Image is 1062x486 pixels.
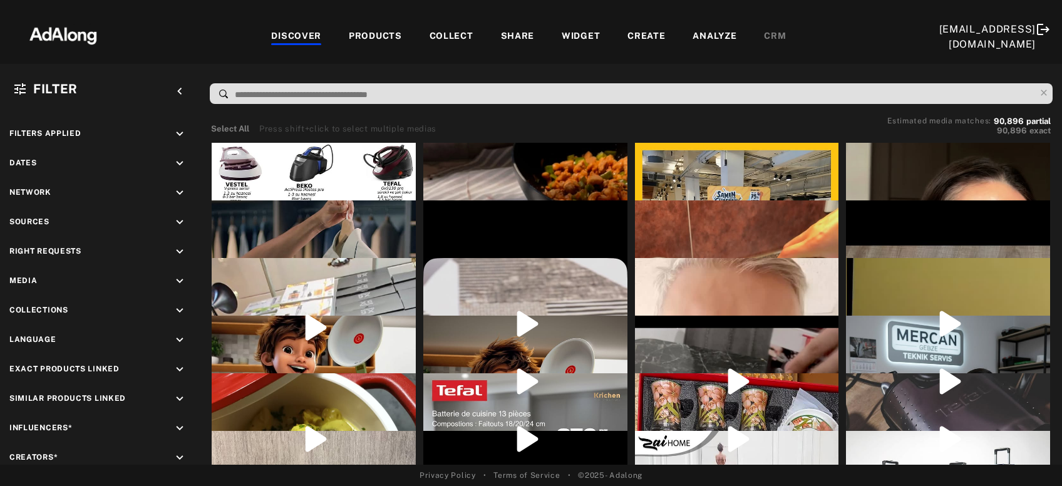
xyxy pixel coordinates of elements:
[9,453,58,462] span: Creators*
[9,247,81,256] span: Right Requests
[764,29,786,44] div: CRM
[173,333,187,347] i: keyboard_arrow_down
[430,29,473,44] div: COLLECT
[211,123,249,135] button: Select All
[271,29,321,44] div: DISCOVER
[9,423,72,432] span: Influencers*
[627,29,665,44] div: CREATE
[493,470,560,481] a: Terms of Service
[9,158,37,167] span: Dates
[173,304,187,318] i: keyboard_arrow_down
[173,392,187,406] i: keyboard_arrow_down
[562,29,600,44] div: WIDGET
[997,126,1027,135] span: 90,896
[9,306,68,314] span: Collections
[9,129,81,138] span: Filters applied
[349,29,402,44] div: PRODUCTS
[173,451,187,465] i: keyboard_arrow_down
[887,125,1051,137] button: 90,896exact
[568,470,571,481] span: •
[9,335,56,344] span: Language
[420,470,476,481] a: Privacy Policy
[693,29,736,44] div: ANALYZE
[9,217,49,226] span: Sources
[9,364,120,373] span: Exact Products Linked
[578,470,642,481] span: © 2025 - Adalong
[173,127,187,141] i: keyboard_arrow_down
[173,274,187,288] i: keyboard_arrow_down
[9,188,51,197] span: Network
[173,245,187,259] i: keyboard_arrow_down
[9,394,126,403] span: Similar Products Linked
[173,363,187,376] i: keyboard_arrow_down
[999,426,1062,486] iframe: Chat Widget
[259,123,436,135] div: Press shift+click to select multiple medias
[173,157,187,170] i: keyboard_arrow_down
[939,22,1036,52] div: [EMAIL_ADDRESS][DOMAIN_NAME]
[173,186,187,200] i: keyboard_arrow_down
[483,470,487,481] span: •
[173,85,187,98] i: keyboard_arrow_left
[994,116,1024,126] span: 90,896
[994,118,1051,125] button: 90,896partial
[501,29,535,44] div: SHARE
[887,116,991,125] span: Estimated media matches:
[8,16,118,53] img: 63233d7d88ed69de3c212112c67096b6.png
[9,276,38,285] span: Media
[33,81,78,96] span: Filter
[173,421,187,435] i: keyboard_arrow_down
[173,215,187,229] i: keyboard_arrow_down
